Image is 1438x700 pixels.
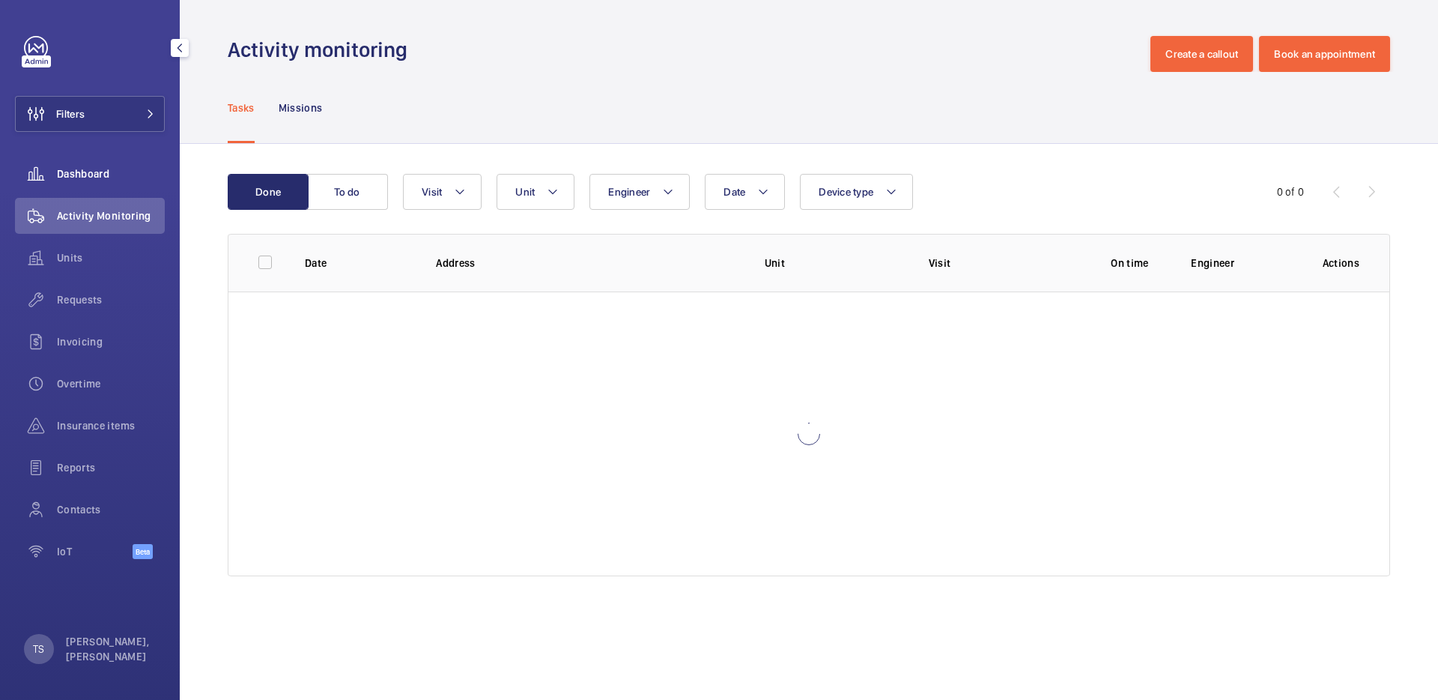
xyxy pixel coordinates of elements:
[608,186,650,198] span: Engineer
[57,250,165,265] span: Units
[497,174,574,210] button: Unit
[1259,36,1390,72] button: Book an appointment
[228,36,416,64] h1: Activity monitoring
[279,100,323,115] p: Missions
[515,186,535,198] span: Unit
[66,634,156,664] p: [PERSON_NAME], [PERSON_NAME]
[1277,184,1304,199] div: 0 of 0
[723,186,745,198] span: Date
[1093,256,1167,271] p: On time
[57,544,133,559] span: IoT
[800,174,913,210] button: Device type
[929,256,1069,271] p: Visit
[765,256,905,271] p: Unit
[705,174,785,210] button: Date
[57,502,165,517] span: Contacts
[33,642,44,657] p: TS
[57,208,165,223] span: Activity Monitoring
[133,544,153,559] span: Beta
[422,186,442,198] span: Visit
[57,460,165,475] span: Reports
[436,256,740,271] p: Address
[1150,36,1253,72] button: Create a callout
[57,166,165,181] span: Dashboard
[57,418,165,433] span: Insurance items
[1323,256,1359,271] p: Actions
[56,106,85,121] span: Filters
[15,96,165,132] button: Filters
[57,334,165,349] span: Invoicing
[307,174,388,210] button: To do
[589,174,690,210] button: Engineer
[1191,256,1298,271] p: Engineer
[57,376,165,391] span: Overtime
[228,174,309,210] button: Done
[819,186,873,198] span: Device type
[305,256,412,271] p: Date
[57,292,165,307] span: Requests
[403,174,482,210] button: Visit
[228,100,255,115] p: Tasks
